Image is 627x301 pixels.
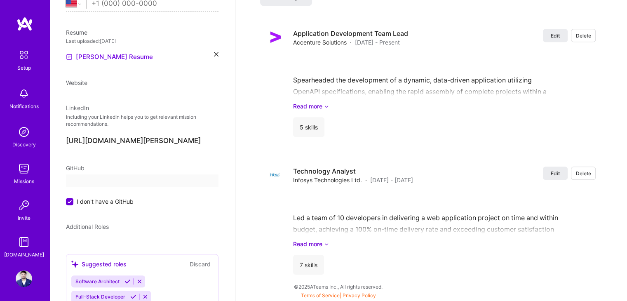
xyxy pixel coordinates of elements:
[9,102,39,111] div: Notifications
[66,165,85,172] span: GitHub
[16,197,32,214] img: Invite
[324,240,329,248] i: icon ArrowDownSecondaryDark
[16,270,32,287] img: User Avatar
[293,102,596,111] a: Read more
[301,292,376,299] span: |
[136,278,143,285] i: Reject
[571,29,596,42] button: Delete
[293,255,324,275] div: 7 skills
[14,177,34,186] div: Missions
[365,176,367,184] span: ·
[16,234,32,250] img: guide book
[12,140,36,149] div: Discovery
[293,117,324,137] div: 5 skills
[293,240,596,248] a: Read more
[75,294,125,300] span: Full-Stack Developer
[293,38,347,47] span: Accenture Solutions
[543,167,568,180] button: Edit
[15,46,33,63] img: setup
[355,38,400,47] span: [DATE] - Present
[66,223,109,230] span: Additional Roles
[66,114,218,128] p: Including your LinkedIn helps you to get relevant mission recommendations.
[66,37,218,45] div: Last uploaded: [DATE]
[576,32,591,39] span: Delete
[124,278,131,285] i: Accept
[214,52,218,56] i: icon Close
[66,104,89,111] span: LinkedIn
[267,29,283,45] img: Company logo
[16,124,32,140] img: discovery
[66,79,87,86] span: Website
[571,167,596,180] button: Delete
[142,294,148,300] i: Reject
[301,292,340,299] a: Terms of Service
[16,160,32,177] img: teamwork
[17,63,31,72] div: Setup
[71,260,127,268] div: Suggested roles
[293,29,408,38] h4: Application Development Team Lead
[18,214,31,222] div: Invite
[343,292,376,299] a: Privacy Policy
[75,278,120,285] span: Software Architect
[71,261,78,268] i: icon SuggestedTeams
[324,102,329,111] i: icon ArrowDownSecondaryDark
[66,54,73,60] img: Resume
[4,250,44,259] div: [DOMAIN_NAME]
[77,197,134,206] span: I don't have a GitHub
[49,276,627,297] div: © 2025 ATeams Inc., All rights reserved.
[66,29,87,36] span: Resume
[551,32,560,39] span: Edit
[293,167,413,176] h4: Technology Analyst
[130,294,136,300] i: Accept
[576,170,591,177] span: Delete
[16,85,32,102] img: bell
[16,16,33,31] img: logo
[187,259,213,269] button: Discard
[543,29,568,42] button: Edit
[267,167,283,183] img: Company logo
[370,176,413,184] span: [DATE] - [DATE]
[350,38,352,47] span: ·
[66,52,153,62] a: [PERSON_NAME] Resume
[14,270,34,287] a: User Avatar
[293,176,362,184] span: Infosys Technologies Ltd.
[551,170,560,177] span: Edit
